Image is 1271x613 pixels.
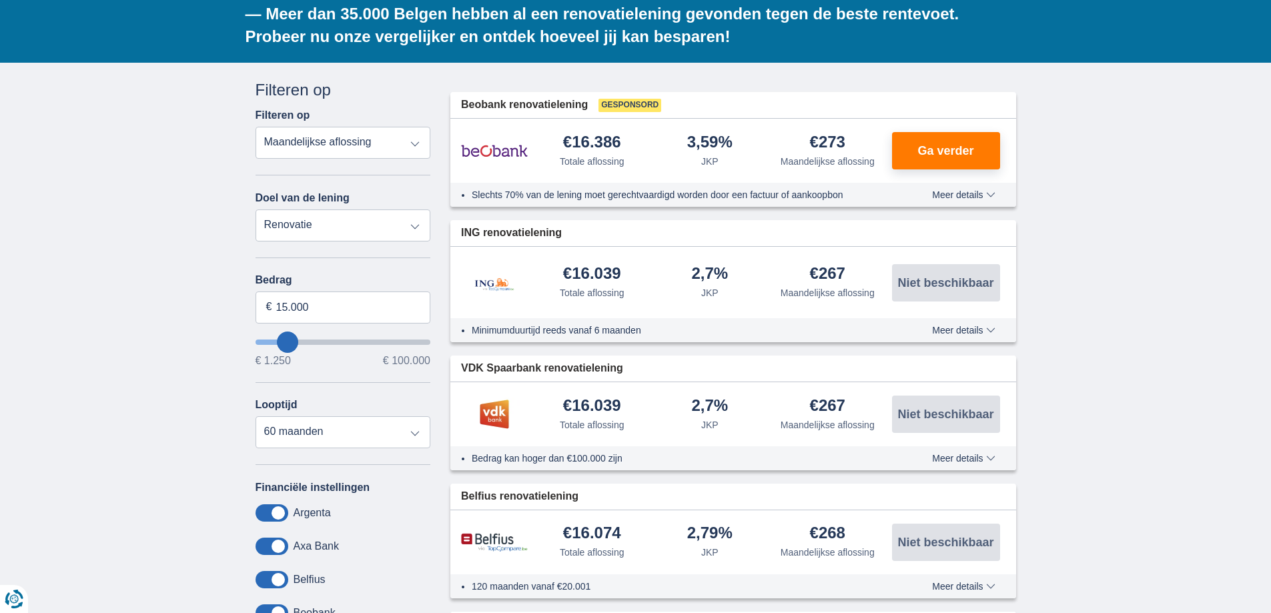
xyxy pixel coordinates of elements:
span: Meer details [932,190,995,199]
button: Niet beschikbaar [892,264,1000,301]
div: €267 [810,265,845,283]
span: Niet beschikbaar [897,408,993,420]
label: Argenta [294,507,331,519]
span: Meer details [932,326,995,335]
img: product.pl.alt ING [461,260,528,305]
label: Doel van de lening [256,192,350,204]
div: 2,7% [691,265,728,283]
li: Minimumduurtijd reeds vanaf 6 maanden [472,324,883,337]
span: Beobank renovatielening [461,97,588,113]
button: Meer details [922,325,1005,336]
span: Meer details [932,454,995,463]
div: JKP [701,418,719,432]
span: ING renovatielening [461,225,562,241]
div: Totale aflossing [560,546,624,559]
span: VDK Spaarbank renovatielening [461,361,623,376]
button: Meer details [922,189,1005,200]
span: Niet beschikbaar [897,277,993,289]
div: €16.386 [563,134,621,152]
label: Looptijd [256,399,298,411]
img: product.pl.alt Belfius [461,533,528,552]
div: Totale aflossing [560,418,624,432]
div: Maandelijkse aflossing [781,155,875,168]
button: Niet beschikbaar [892,396,1000,433]
div: €268 [810,525,845,543]
div: €16.039 [563,398,621,416]
label: Filteren op [256,109,310,121]
li: Bedrag kan hoger dan €100.000 zijn [472,452,883,465]
button: Meer details [922,581,1005,592]
div: Maandelijkse aflossing [781,546,875,559]
li: Slechts 70% van de lening moet gerechtvaardigd worden door een factuur of aankoopbon [472,188,883,201]
label: Axa Bank [294,540,339,552]
label: Financiële instellingen [256,482,370,494]
span: Ga verder [917,145,973,157]
div: €16.074 [563,525,621,543]
span: Gesponsord [598,99,661,112]
div: 2,7% [691,398,728,416]
span: Niet beschikbaar [897,536,993,548]
button: Ga verder [892,132,1000,169]
span: € 1.250 [256,356,291,366]
img: product.pl.alt VDK bank [461,398,528,431]
span: € 100.000 [383,356,430,366]
div: Totale aflossing [560,286,624,299]
span: Belfius renovatielening [461,489,578,504]
input: wantToBorrow [256,340,431,345]
b: — Meer dan 35.000 Belgen hebben al een renovatielening gevonden tegen de beste rentevoet. Probeer... [246,5,959,45]
div: JKP [701,546,719,559]
div: €16.039 [563,265,621,283]
div: Maandelijkse aflossing [781,286,875,299]
button: Niet beschikbaar [892,524,1000,561]
span: Meer details [932,582,995,591]
div: €273 [810,134,845,152]
div: JKP [701,286,719,299]
button: Meer details [922,453,1005,464]
span: € [266,299,272,315]
div: 3,59% [687,134,733,152]
div: Filteren op [256,79,431,101]
li: 120 maanden vanaf €20.001 [472,580,883,593]
img: product.pl.alt Beobank [461,134,528,167]
label: Belfius [294,574,326,586]
div: JKP [701,155,719,168]
div: 2,79% [687,525,733,543]
label: Bedrag [256,274,431,286]
div: Maandelijkse aflossing [781,418,875,432]
div: €267 [810,398,845,416]
div: Totale aflossing [560,155,624,168]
